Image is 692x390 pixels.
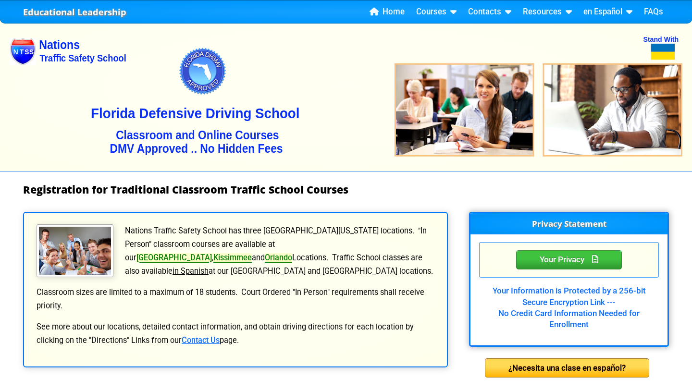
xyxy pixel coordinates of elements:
div: ¿Necesita una clase en español? [485,358,649,378]
a: Contacts [464,5,515,19]
a: Courses [412,5,460,19]
a: ¿Necesita una clase en español? [485,363,649,372]
p: Nations Traffic Safety School has three [GEOGRAPHIC_DATA][US_STATE] locations. "In Person" classr... [36,224,435,278]
h3: Privacy Statement [470,213,667,234]
u: in Spanish [173,267,209,276]
a: FAQs [640,5,667,19]
div: Privacy Statement [516,250,622,269]
a: [GEOGRAPHIC_DATA] [136,253,212,262]
a: Educational Leadership [23,4,126,20]
img: Nations Traffic School - Your DMV Approved Florida Traffic School [10,17,682,171]
a: Kissimmee [213,253,252,262]
a: en Español [580,5,636,19]
a: Resources [519,5,576,19]
div: Your Information is Protected by a 256-bit Secure Encryption Link --- No Credit Card Information ... [479,278,659,330]
p: See more about our locations, detailed contact information, and obtain driving directions for eac... [36,320,435,347]
img: Traffic School Students [37,224,113,277]
p: Classroom sizes are limited to a maximum of 18 students. Court Ordered "In Person" requirements s... [36,286,435,313]
a: Contact Us [182,336,220,345]
a: Your Privacy [516,253,622,265]
a: Home [366,5,408,19]
a: Orlando [265,253,292,262]
h1: Registration for Traditional Classroom Traffic School Courses [23,184,669,195]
